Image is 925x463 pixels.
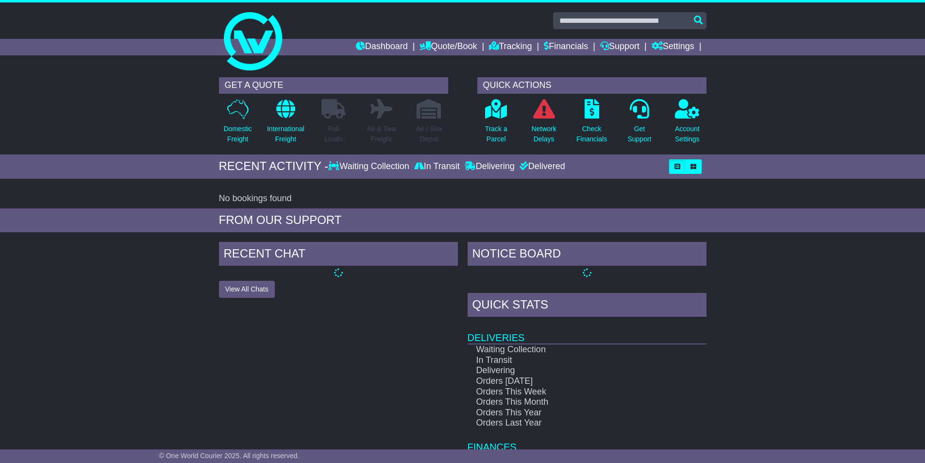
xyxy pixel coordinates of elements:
[468,397,672,408] td: Orders This Month
[468,293,706,319] div: Quick Stats
[576,124,607,144] p: Check Financials
[468,408,672,418] td: Orders This Year
[219,77,448,94] div: GET A QUOTE
[367,124,396,144] p: Air & Sea Freight
[412,161,462,172] div: In Transit
[489,39,532,55] a: Tracking
[674,99,700,150] a: AccountSettings
[223,99,252,150] a: DomesticFreight
[517,161,565,172] div: Delivered
[468,429,706,453] td: Finances
[531,124,556,144] p: Network Delays
[485,124,507,144] p: Track a Parcel
[468,365,672,376] td: Delivering
[468,376,672,387] td: Orders [DATE]
[420,39,477,55] a: Quote/Book
[627,124,651,144] p: Get Support
[219,193,706,204] div: No bookings found
[321,124,346,144] p: Full Loads
[267,99,305,150] a: InternationalFreight
[485,99,508,150] a: Track aParcel
[468,319,706,344] td: Deliveries
[468,242,706,268] div: NOTICE BOARD
[219,159,329,173] div: RECENT ACTIVITY -
[328,161,411,172] div: Waiting Collection
[219,281,275,298] button: View All Chats
[468,387,672,397] td: Orders This Week
[462,161,517,172] div: Delivering
[600,39,639,55] a: Support
[159,452,300,460] span: © One World Courier 2025. All rights reserved.
[356,39,408,55] a: Dashboard
[675,124,700,144] p: Account Settings
[267,124,304,144] p: International Freight
[223,124,252,144] p: Domestic Freight
[576,99,607,150] a: CheckFinancials
[627,99,652,150] a: GetSupport
[468,344,672,355] td: Waiting Collection
[531,99,556,150] a: NetworkDelays
[468,418,672,429] td: Orders Last Year
[544,39,588,55] a: Financials
[652,39,694,55] a: Settings
[416,124,442,144] p: Air / Sea Depot
[219,213,706,227] div: FROM OUR SUPPORT
[219,242,458,268] div: RECENT CHAT
[468,355,672,366] td: In Transit
[477,77,706,94] div: QUICK ACTIONS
